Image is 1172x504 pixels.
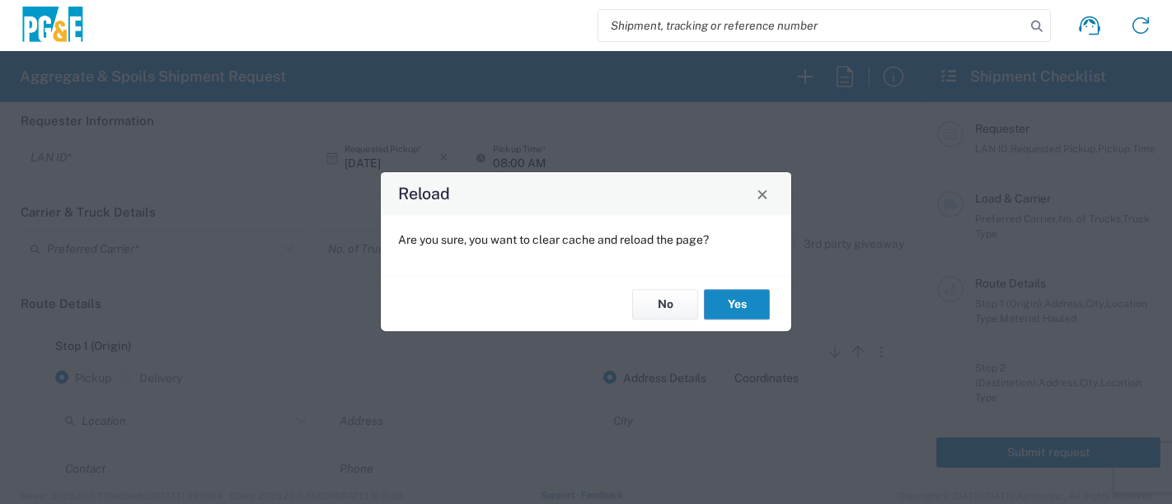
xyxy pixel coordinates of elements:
input: Shipment, tracking or reference number [598,10,1025,41]
button: Close [751,182,774,205]
img: pge [20,7,86,45]
p: Are you sure, you want to clear cache and reload the page? [398,232,774,247]
button: Yes [704,289,770,320]
h4: Reload [398,182,450,206]
button: No [632,289,698,320]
